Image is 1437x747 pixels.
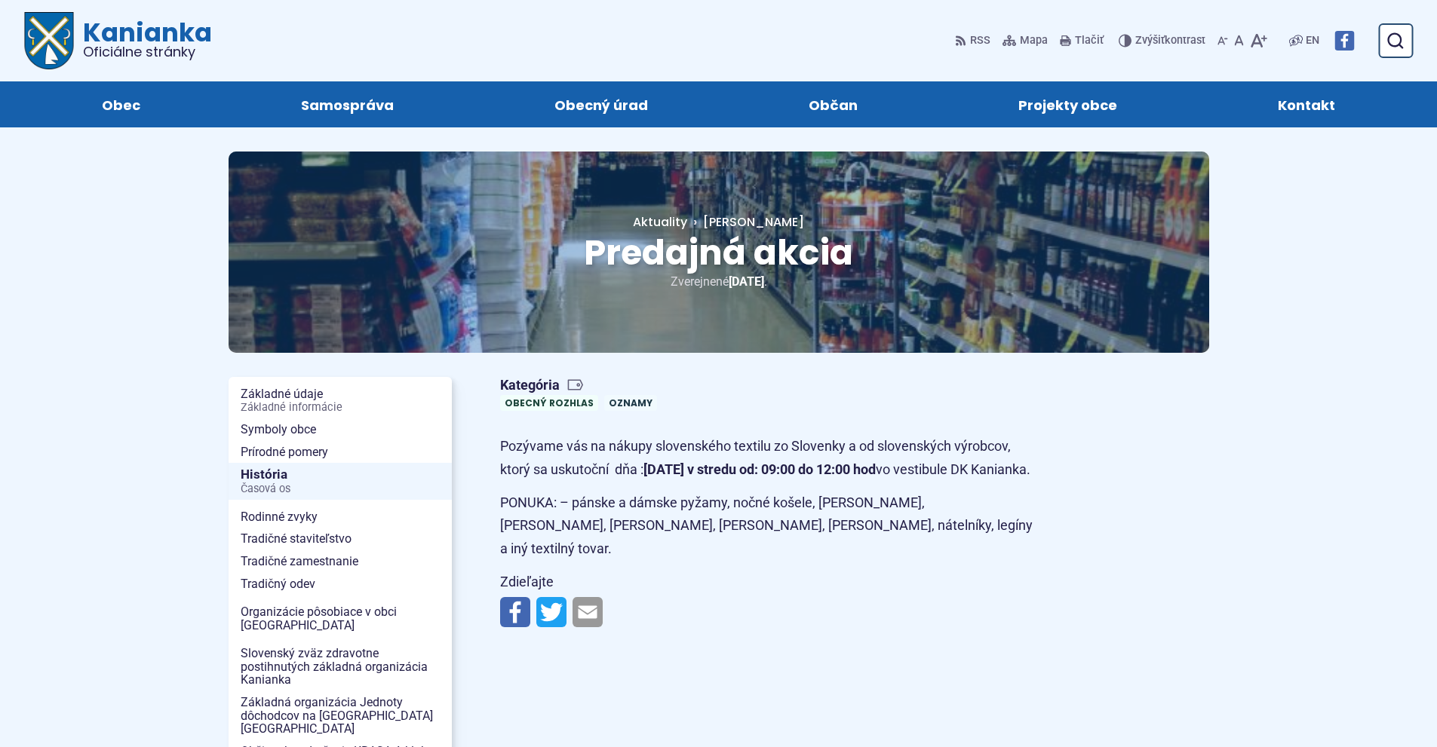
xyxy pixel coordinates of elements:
[241,528,440,550] span: Tradičné staviteľstvo
[36,81,205,127] a: Obec
[500,491,1036,561] p: PONUKA: – pánske a dámske pyžamy, nočné košele, [PERSON_NAME], [PERSON_NAME], [PERSON_NAME], [PER...
[1303,32,1322,50] a: EN
[500,597,530,627] img: Zdieľať na Facebooku
[500,377,663,394] span: Kategória
[229,506,452,528] a: Rodinné zvyky
[604,395,657,411] a: Oznamy
[1135,35,1205,47] span: kontrast
[1135,34,1165,47] span: Zvýšiť
[277,271,1161,292] p: Zverejnené .
[1213,81,1401,127] a: Kontakt
[573,597,603,627] img: Zdieľať e-mailom
[999,25,1051,57] a: Mapa
[241,573,440,595] span: Tradičný odev
[241,601,440,636] span: Organizácie pôsobiace v obci [GEOGRAPHIC_DATA]
[1020,32,1048,50] span: Mapa
[744,81,923,127] a: Občan
[1278,81,1335,127] span: Kontakt
[229,691,452,740] a: Základná organizácia Jednoty dôchodcov na [GEOGRAPHIC_DATA] [GEOGRAPHIC_DATA]
[554,81,648,127] span: Obecný úrad
[241,550,440,573] span: Tradičné zamestnanie
[809,81,858,127] span: Občan
[235,81,459,127] a: Samospráva
[1119,25,1208,57] button: Zvýšiťkontrast
[301,81,394,127] span: Samospráva
[102,81,140,127] span: Obec
[24,12,212,69] a: Logo Kanianka, prejsť na domovskú stránku.
[643,461,876,477] strong: [DATE] v stredu od: 09:00 do 12:00 hod
[229,550,452,573] a: Tradičné zamestnanie
[241,418,440,441] span: Symboly obce
[229,601,452,636] a: Organizácie pôsobiace v obci [GEOGRAPHIC_DATA]
[500,435,1036,481] p: Pozývame vás na nákupy slovenského textilu zo Slovenky a od slovenských výrobcov, ktorý sa uskuto...
[584,228,853,277] span: Predajná akcia
[74,20,212,59] span: Kanianka
[1018,81,1117,127] span: Projekty obce
[241,402,440,414] span: Základné informácie
[229,642,452,691] a: Slovenský zväz zdravotne postihnutých základná organizácia Kanianka
[241,691,440,740] span: Základná organizácia Jednoty dôchodcov na [GEOGRAPHIC_DATA] [GEOGRAPHIC_DATA]
[241,463,440,500] span: História
[229,418,452,441] a: Symboly obce
[229,383,452,418] a: Základné údajeZákladné informácie
[500,571,1036,594] p: Zdieľajte
[687,213,804,231] a: [PERSON_NAME]
[536,597,567,627] img: Zdieľať na Twitteri
[633,213,687,231] a: Aktuality
[955,25,993,57] a: RSS
[83,45,212,59] span: Oficiálne stránky
[489,81,713,127] a: Obecný úrad
[241,483,440,495] span: Časová os
[1306,32,1319,50] span: EN
[500,395,598,411] a: Obecný rozhlas
[729,274,764,289] span: [DATE]
[1247,25,1270,57] button: Zväčšiť veľkosť písma
[1214,25,1231,57] button: Zmenšiť veľkosť písma
[229,441,452,464] a: Prírodné pomery
[229,528,452,550] a: Tradičné staviteľstvo
[953,81,1183,127] a: Projekty obce
[1075,35,1104,47] span: Tlačiť
[241,642,440,691] span: Slovenský zväz zdravotne postihnutých základná organizácia Kanianka
[1334,31,1354,51] img: Prejsť na Facebook stránku
[703,213,804,231] span: [PERSON_NAME]
[1231,25,1247,57] button: Nastaviť pôvodnú veľkosť písma
[241,506,440,528] span: Rodinné zvyky
[24,12,74,69] img: Prejsť na domovskú stránku
[241,441,440,464] span: Prírodné pomery
[229,573,452,595] a: Tradičný odev
[241,383,440,418] span: Základné údaje
[229,463,452,500] a: HistóriaČasová os
[1057,25,1107,57] button: Tlačiť
[970,32,990,50] span: RSS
